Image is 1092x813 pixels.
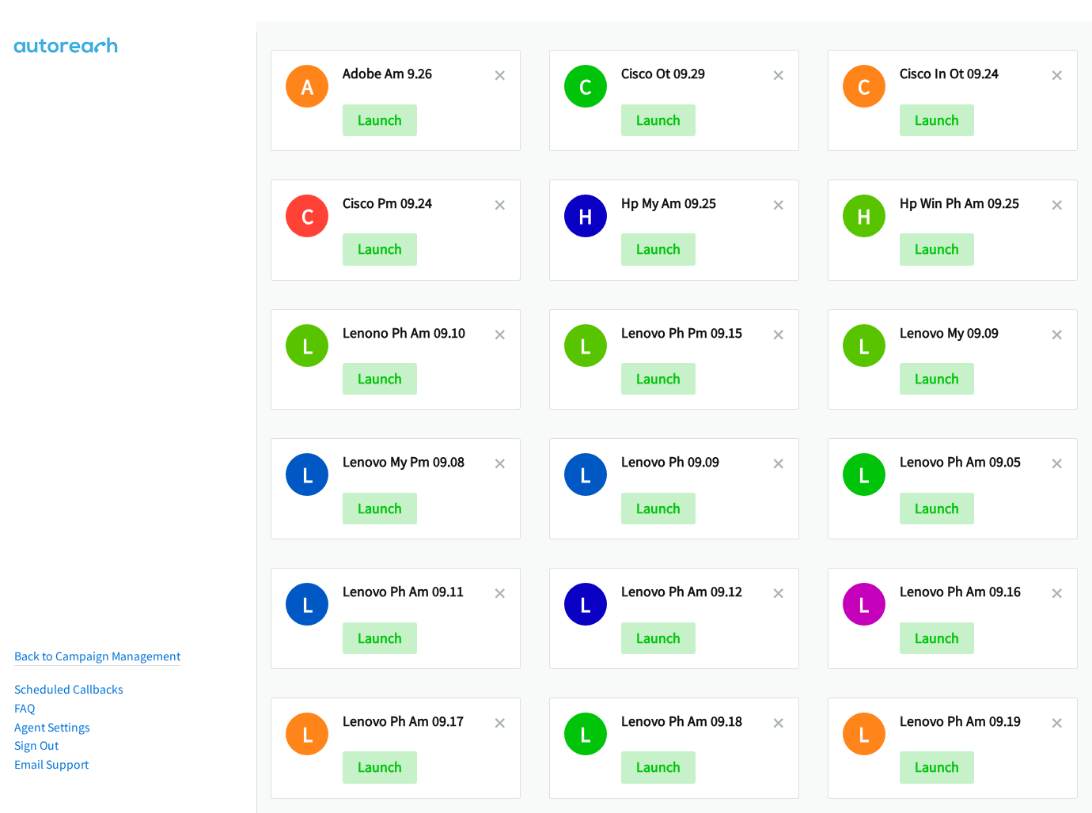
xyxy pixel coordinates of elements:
h2: Lenovo Ph Am 09.18 [621,713,773,731]
button: Launch [621,363,696,395]
a: Sign Out [14,738,59,753]
button: Launch [900,751,974,783]
button: Launch [621,104,696,136]
h2: Lenovo My Pm 09.08 [343,453,495,471]
a: Back to Campaign Management [14,649,180,664]
button: Launch [343,233,417,265]
button: Launch [343,493,417,524]
h2: Hp Win Ph Am 09.25 [900,195,1052,213]
h1: L [564,453,607,496]
h1: C [564,65,607,108]
h1: L [286,453,328,496]
a: Agent Settings [14,720,90,735]
a: FAQ [14,701,35,716]
h1: L [843,713,885,755]
button: Launch [343,751,417,783]
h1: H [843,195,885,237]
button: Launch [900,493,974,524]
h2: Adobe Am 9.26 [343,65,495,83]
h1: H [564,195,607,237]
h1: L [564,713,607,755]
button: Launch [900,104,974,136]
h1: L [286,324,328,367]
h1: L [843,583,885,626]
h2: Lenovo Ph 09.09 [621,453,773,471]
h2: Lenovo Ph Am 09.05 [900,453,1052,471]
h1: L [286,583,328,626]
h2: Cisco In Ot 09.24 [900,65,1052,83]
h2: Lenovo Ph Am 09.16 [900,583,1052,601]
button: Launch [900,233,974,265]
h1: L [843,453,885,496]
h1: L [564,583,607,626]
button: Launch [621,493,696,524]
h2: Lenovo Ph Am 09.19 [900,713,1052,731]
button: Launch [621,622,696,654]
button: Launch [621,233,696,265]
a: Email Support [14,757,89,772]
h2: Hp My Am 09.25 [621,195,773,213]
h2: Cisco Pm 09.24 [343,195,495,213]
h2: Lenovo My 09.09 [900,324,1052,342]
h2: Lenovo Ph Pm 09.15 [621,324,773,342]
button: Launch [343,363,417,395]
h1: C [843,65,885,108]
button: Launch [621,751,696,783]
h1: C [286,195,328,237]
h1: L [843,324,885,367]
h1: L [564,324,607,367]
h2: Lenovo Ph Am 09.12 [621,583,773,601]
h2: Lenono Ph Am 09.10 [343,324,495,342]
h2: Lenovo Ph Am 09.17 [343,713,495,731]
button: Launch [900,363,974,395]
h1: A [286,65,328,108]
button: Launch [343,622,417,654]
button: Launch [900,622,974,654]
h2: Cisco Ot 09.29 [621,65,773,83]
h2: Lenovo Ph Am 09.11 [343,583,495,601]
a: Scheduled Callbacks [14,682,123,697]
button: Launch [343,104,417,136]
h1: L [286,713,328,755]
